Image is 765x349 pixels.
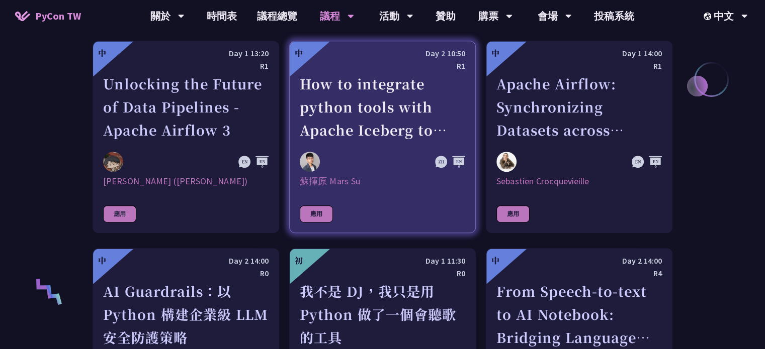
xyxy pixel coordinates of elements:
div: Apache Airflow: Synchronizing Datasets across Multiple instances [496,72,662,142]
div: R0 [300,267,465,280]
div: 中 [491,255,499,267]
div: 中 [491,47,499,59]
div: 中 [98,255,106,267]
div: R1 [496,60,662,72]
a: 中 Day 1 14:00 R1 Apache Airflow: Synchronizing Datasets across Multiple instances Sebastien Crocq... [486,41,672,233]
div: 初 [295,255,303,267]
img: Home icon of PyCon TW 2025 [15,11,30,21]
a: 中 Day 1 13:20 R1 Unlocking the Future of Data Pipelines - Apache Airflow 3 李唯 (Wei Lee) [PERSON_N... [93,41,279,233]
div: How to integrate python tools with Apache Iceberg to build ETLT pipeline on Shift-Left Architecture [300,72,465,142]
img: 蘇揮原 Mars Su [300,152,320,172]
div: R0 [103,267,269,280]
div: Day 1 13:20 [103,47,269,60]
div: 中 [295,47,303,59]
div: Day 2 10:50 [300,47,465,60]
img: Locale Icon [704,13,714,20]
div: 我不是 DJ，我只是用 Python 做了一個會聽歌的工具 [300,280,465,349]
span: PyCon TW [35,9,81,24]
div: 應用 [103,205,136,222]
div: Day 1 11:30 [300,255,465,267]
img: Sebastien Crocquevieille [496,152,517,172]
div: Sebastien Crocquevieille [496,175,662,187]
div: [PERSON_NAME] ([PERSON_NAME]) [103,175,269,187]
div: 應用 [300,205,333,222]
a: 中 Day 2 10:50 R1 How to integrate python tools with Apache Iceberg to build ETLT pipeline on Shif... [289,41,476,233]
div: Unlocking the Future of Data Pipelines - Apache Airflow 3 [103,72,269,142]
div: 中 [98,47,106,59]
div: 應用 [496,205,530,222]
div: R4 [496,267,662,280]
div: From Speech-to-text to AI Notebook: Bridging Language and Technology at PyCon [GEOGRAPHIC_DATA] [496,280,662,349]
a: PyCon TW [5,4,91,29]
div: R1 [103,60,269,72]
div: Day 1 14:00 [496,47,662,60]
div: R1 [300,60,465,72]
div: 蘇揮原 Mars Su [300,175,465,187]
div: Day 2 14:00 [103,255,269,267]
img: 李唯 (Wei Lee) [103,152,123,172]
div: Day 2 14:00 [496,255,662,267]
div: AI Guardrails：以 Python 構建企業級 LLM 安全防護策略 [103,280,269,349]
